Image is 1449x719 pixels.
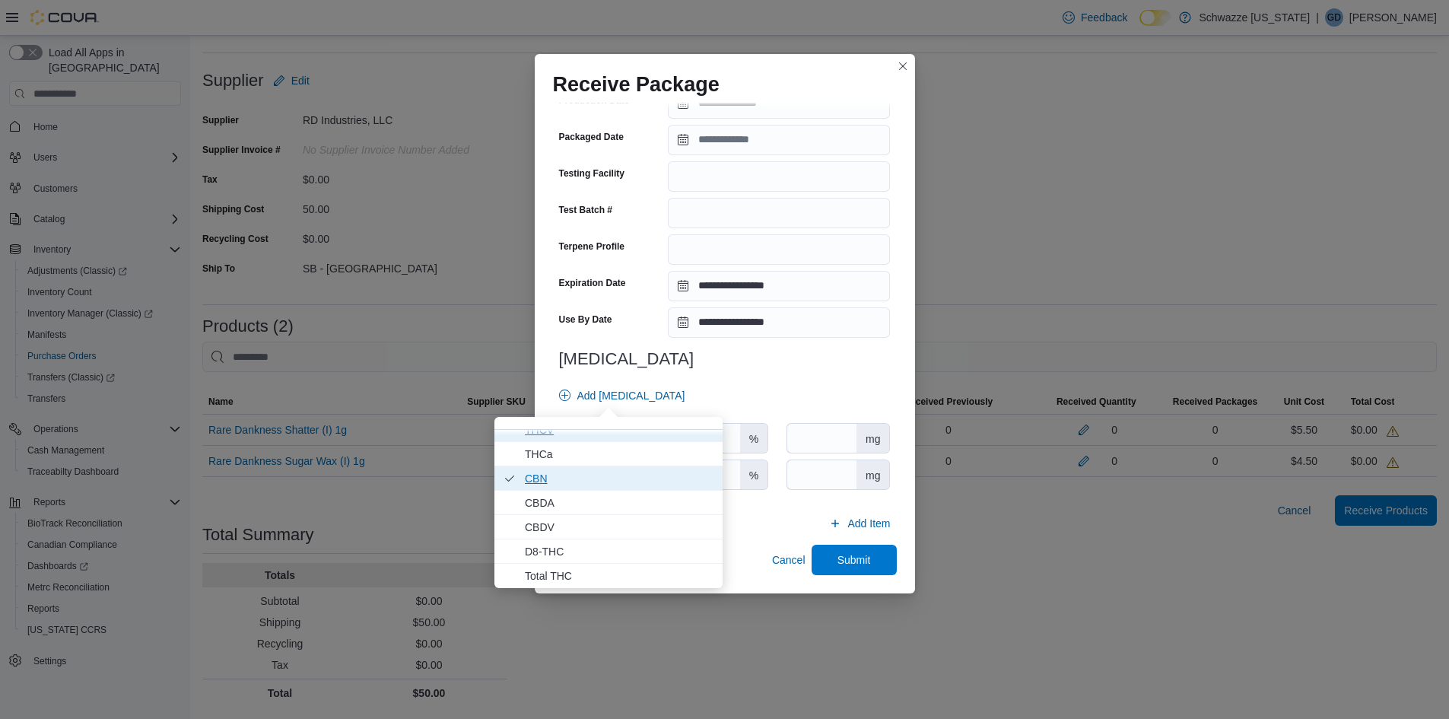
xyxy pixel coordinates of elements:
span: CBN [525,469,713,487]
button: Cancel [766,545,812,575]
li: THCV [494,418,723,442]
label: Terpene Profile [559,240,624,253]
div: % [740,424,767,453]
label: Expiration Date [559,277,626,289]
input: Press the down key to open a popover containing a calendar. [668,271,890,301]
span: CBDA [525,493,713,511]
span: Total THC [525,567,713,585]
div: mg [856,460,889,489]
span: THCV [525,420,713,438]
span: CBDV [525,517,713,536]
input: Press the down key to open a popover containing a calendar. [668,88,890,119]
button: Add [MEDICAL_DATA] [553,380,691,411]
li: Total THC [494,564,723,588]
span: Add [MEDICAL_DATA] [577,388,685,403]
li: CBN [494,466,723,491]
li: CBDV [494,515,723,539]
div: mg [856,424,889,453]
label: Test Batch # [559,204,612,216]
span: Cancel [772,552,806,568]
span: THCa [525,444,713,463]
input: Press the down key to open a popover containing a calendar. [668,307,890,338]
span: Submit [837,552,871,568]
label: Use By Date [559,313,612,326]
input: Press the down key to open a popover containing a calendar. [668,125,890,155]
li: THCa [494,442,723,466]
span: D8-THC [525,542,713,560]
label: Testing Facility [559,167,624,180]
li: CBDA [494,491,723,515]
span: Add Item [847,516,890,531]
button: Closes this modal window [894,57,912,75]
ul: Units [494,320,723,588]
div: % [740,460,767,489]
h1: Receive Package [553,72,720,97]
label: Packaged Date [559,131,624,143]
button: Submit [812,545,897,575]
h3: [MEDICAL_DATA] [559,350,891,368]
button: Add Item [823,508,896,539]
li: D8-THC [494,539,723,564]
